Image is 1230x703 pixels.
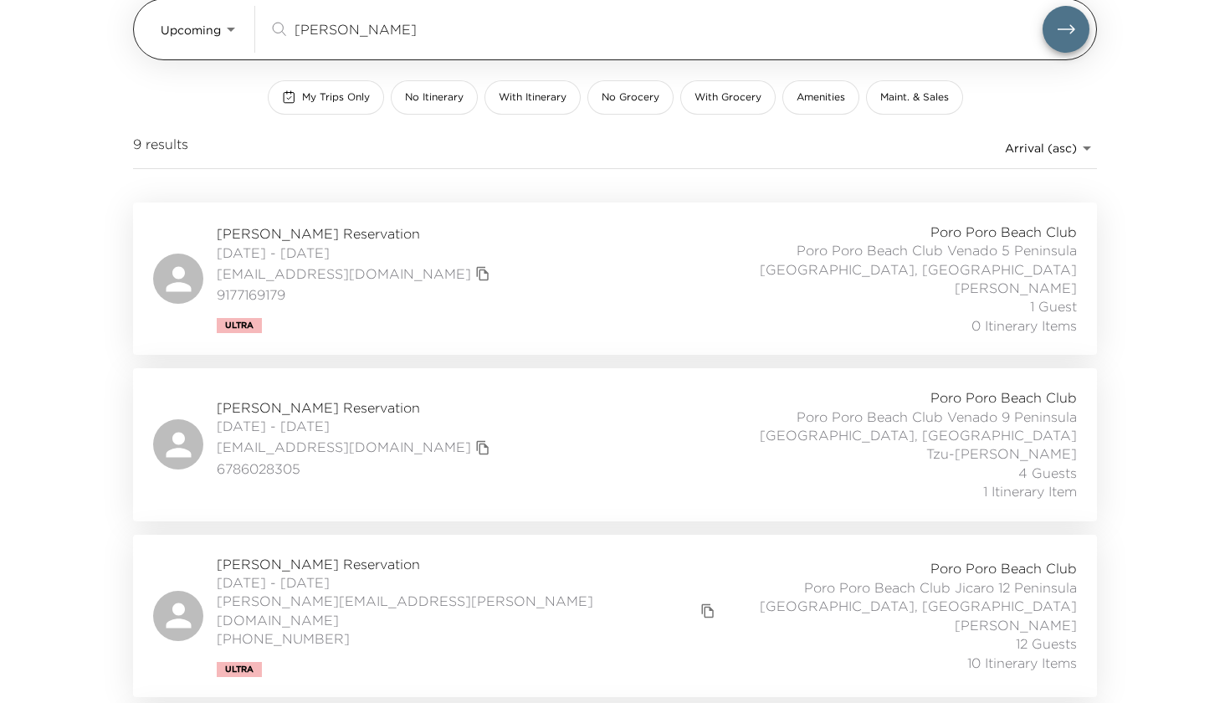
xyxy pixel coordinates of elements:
[880,90,949,105] span: Maint. & Sales
[782,80,859,115] button: Amenities
[225,321,254,331] span: Ultra
[471,436,495,459] button: copy primary member email
[217,629,720,648] span: [PHONE_NUMBER]
[983,482,1077,500] span: 1 Itinerary Item
[217,264,471,283] a: [EMAIL_ADDRESS][DOMAIN_NAME]
[217,398,495,417] span: [PERSON_NAME] Reservation
[680,80,776,115] button: With Grocery
[602,90,659,105] span: No Grocery
[930,559,1077,577] span: Poro Poro Beach Club
[1016,634,1077,653] span: 12 Guests
[302,90,370,105] span: My Trips Only
[295,19,1043,38] input: Search by traveler, residence, or concierge
[1018,464,1077,482] span: 4 Guests
[926,444,1077,463] span: Tzu-[PERSON_NAME]
[217,555,720,573] span: [PERSON_NAME] Reservation
[696,599,720,623] button: copy primary member email
[405,90,464,105] span: No Itinerary
[707,241,1077,279] span: Poro Poro Beach Club Venado 5 Peninsula [GEOGRAPHIC_DATA], [GEOGRAPHIC_DATA]
[217,285,495,304] span: 9177169179
[930,223,1077,241] span: Poro Poro Beach Club
[955,279,1077,297] span: [PERSON_NAME]
[955,616,1077,634] span: [PERSON_NAME]
[133,368,1097,521] a: [PERSON_NAME] Reservation[DATE] - [DATE][EMAIL_ADDRESS][DOMAIN_NAME]copy primary member email6786...
[217,592,696,629] a: [PERSON_NAME][EMAIL_ADDRESS][PERSON_NAME][DOMAIN_NAME]
[499,90,566,105] span: With Itinerary
[225,665,254,675] span: Ultra
[217,573,720,592] span: [DATE] - [DATE]
[866,80,963,115] button: Maint. & Sales
[391,80,478,115] button: No Itinerary
[707,408,1077,445] span: Poro Poro Beach Club Venado 9 Peninsula [GEOGRAPHIC_DATA], [GEOGRAPHIC_DATA]
[217,224,495,243] span: [PERSON_NAME] Reservation
[217,244,495,262] span: [DATE] - [DATE]
[587,80,674,115] button: No Grocery
[268,80,384,115] button: My Trips Only
[217,459,495,478] span: 6786028305
[133,203,1097,355] a: [PERSON_NAME] Reservation[DATE] - [DATE][EMAIL_ADDRESS][DOMAIN_NAME]copy primary member email9177...
[161,23,221,38] span: Upcoming
[971,316,1077,335] span: 0 Itinerary Items
[967,654,1077,672] span: 10 Itinerary Items
[133,135,188,162] span: 9 results
[694,90,761,105] span: With Grocery
[217,417,495,435] span: [DATE] - [DATE]
[1005,141,1077,156] span: Arrival (asc)
[1030,297,1077,316] span: 1 Guest
[797,90,845,105] span: Amenities
[484,80,581,115] button: With Itinerary
[471,262,495,285] button: copy primary member email
[133,535,1097,697] a: [PERSON_NAME] Reservation[DATE] - [DATE][PERSON_NAME][EMAIL_ADDRESS][PERSON_NAME][DOMAIN_NAME]cop...
[720,578,1077,616] span: Poro Poro Beach Club Jicaro 12 Peninsula [GEOGRAPHIC_DATA], [GEOGRAPHIC_DATA]
[217,438,471,456] a: [EMAIL_ADDRESS][DOMAIN_NAME]
[930,388,1077,407] span: Poro Poro Beach Club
